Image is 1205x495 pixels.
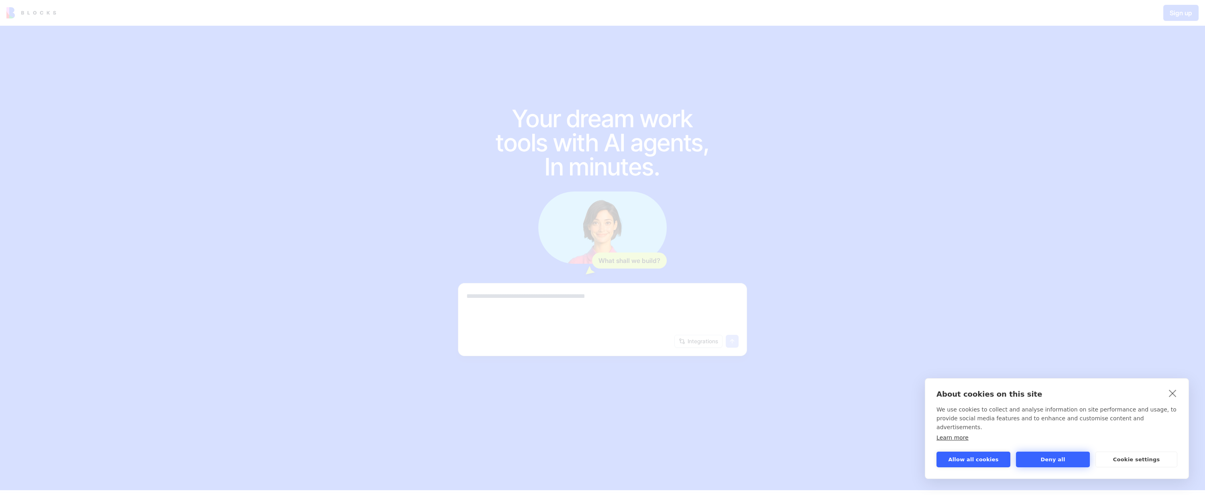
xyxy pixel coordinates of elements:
[936,452,1010,467] button: Allow all cookies
[1016,452,1090,467] button: Deny all
[1166,387,1179,399] a: close
[936,434,969,441] a: Learn more
[936,405,1177,432] p: We use cookies to collect and analyse information on site performance and usage, to provide socia...
[1095,452,1177,467] button: Cookie settings
[936,390,1042,398] strong: About cookies on this site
